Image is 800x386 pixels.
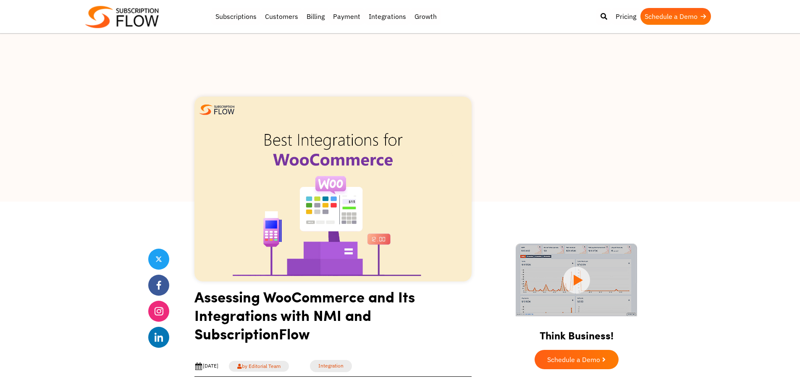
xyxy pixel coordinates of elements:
[547,356,600,363] span: Schedule a Demo
[261,8,302,25] a: Customers
[211,8,261,25] a: Subscriptions
[194,97,472,281] img: best integrations for woocommerce
[535,350,619,369] a: Schedule a Demo
[410,8,441,25] a: Growth
[365,8,410,25] a: Integrations
[302,8,329,25] a: Billing
[85,6,159,28] img: Subscriptionflow
[501,319,652,346] h2: Think Business!
[310,360,352,372] a: Integration
[194,362,218,370] div: [DATE]
[194,287,472,349] h1: Assessing WooCommerce and Its Integrations with NMI and SubscriptionFlow
[640,8,711,25] a: Schedule a Demo
[516,244,637,316] img: intro video
[229,361,289,372] a: by Editorial Team
[329,8,365,25] a: Payment
[611,8,640,25] a: Pricing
